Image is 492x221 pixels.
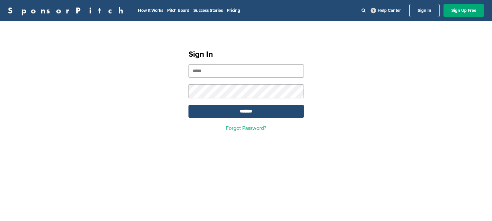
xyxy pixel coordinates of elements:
[167,8,189,13] a: Pitch Board
[227,8,240,13] a: Pricing
[8,6,128,15] a: SponsorPitch
[138,8,163,13] a: How It Works
[193,8,223,13] a: Success Stories
[443,4,484,17] a: Sign Up Free
[409,4,440,17] a: Sign In
[188,49,304,60] h1: Sign In
[369,7,402,14] a: Help Center
[226,125,266,131] a: Forgot Password?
